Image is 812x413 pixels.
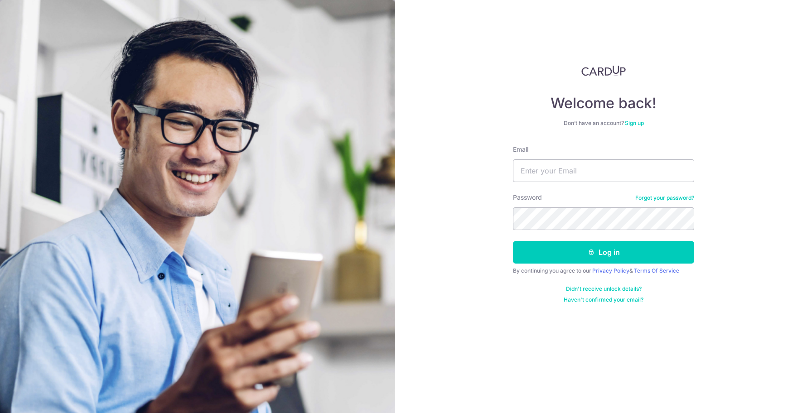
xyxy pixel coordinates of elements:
label: Password [513,193,542,202]
button: Log in [513,241,694,264]
a: Sign up [625,120,644,126]
div: Don’t have an account? [513,120,694,127]
h4: Welcome back! [513,94,694,112]
input: Enter your Email [513,159,694,182]
a: Terms Of Service [634,267,679,274]
a: Didn't receive unlock details? [566,285,642,293]
div: By continuing you agree to our & [513,267,694,274]
a: Privacy Policy [592,267,629,274]
label: Email [513,145,528,154]
img: CardUp Logo [581,65,626,76]
a: Haven't confirmed your email? [564,296,643,303]
a: Forgot your password? [635,194,694,202]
